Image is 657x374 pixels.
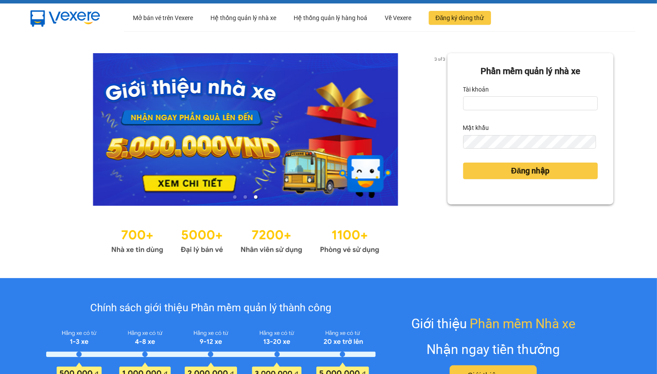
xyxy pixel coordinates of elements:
div: Nhận ngay tiền thưởng [427,339,560,360]
div: Hệ thống quản lý nhà xe [210,4,276,32]
img: mbUUG5Q.png [22,3,109,32]
span: Phần mềm Nhà xe [470,313,576,334]
li: slide item 3 [254,195,257,199]
input: Mật khẩu [463,135,596,149]
div: Về Vexere [385,4,411,32]
input: Tài khoản [463,96,598,110]
button: Đăng nhập [463,163,598,179]
li: slide item 1 [233,195,237,199]
button: Đăng ký dùng thử [429,11,491,25]
p: 3 of 3 [432,53,447,65]
div: Mở bán vé trên Vexere [133,4,193,32]
button: previous slide / item [44,53,56,206]
button: next slide / item [435,53,447,206]
span: Đăng ký dùng thử [436,13,484,23]
div: Chính sách giới thiệu Phần mềm quản lý thành công [46,300,376,316]
span: Đăng nhập [511,165,549,177]
div: Phần mềm quản lý nhà xe [463,65,598,78]
div: Hệ thống quản lý hàng hoá [294,4,367,32]
label: Tài khoản [463,82,489,96]
img: Statistics.png [111,223,379,256]
div: Giới thiệu [411,313,576,334]
label: Mật khẩu [463,121,489,135]
li: slide item 2 [244,195,247,199]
